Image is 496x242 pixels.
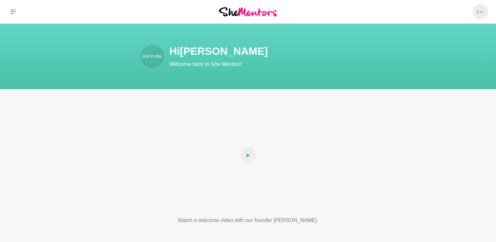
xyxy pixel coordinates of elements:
a: Edit Profile [141,45,164,68]
h5: Em [476,9,484,15]
a: Em [472,4,488,20]
h1: Hi [PERSON_NAME] [169,45,406,58]
p: Watch a welcome video with our founder [PERSON_NAME]. [154,216,343,224]
p: Welcome back to She Mentors! [169,60,406,68]
img: She Mentors Logo [219,7,277,16]
p: Edit Profile [143,53,162,59]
